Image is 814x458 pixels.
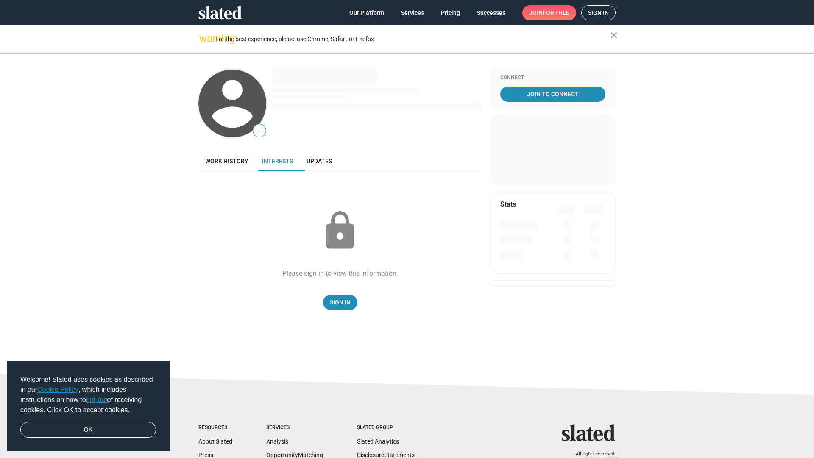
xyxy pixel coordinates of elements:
div: Connect [500,75,605,81]
span: Our Platform [349,5,384,20]
span: Interests [262,158,293,165]
span: Services [401,5,424,20]
div: Slated Group [357,424,415,431]
span: — [253,126,266,137]
a: opt-out [86,396,107,403]
a: Sign In [323,295,357,310]
div: Please sign in to view this information. [282,269,398,278]
span: Sign in [588,6,609,20]
span: Updates [307,158,332,165]
mat-icon: warning [199,34,209,44]
span: Join [529,5,569,20]
div: Services [266,424,323,431]
div: Resources [198,424,232,431]
span: Work history [205,158,248,165]
a: Updates [300,151,339,171]
a: Pricing [434,5,467,20]
div: cookieconsent [7,361,170,452]
span: for free [543,5,569,20]
a: dismiss cookie message [20,422,156,438]
a: Sign in [581,5,616,20]
a: Our Platform [343,5,391,20]
div: For the best experience, please use Chrome, Safari, or Firefox. [215,34,610,45]
a: Join To Connect [500,87,605,102]
a: Cookie Policy [37,386,78,393]
span: Successes [477,5,505,20]
a: Slated Analytics [357,438,399,445]
a: About Slated [198,438,232,445]
a: Services [394,5,431,20]
span: Pricing [441,5,460,20]
a: Joinfor free [522,5,576,20]
mat-icon: close [609,30,619,40]
a: Analysis [266,438,288,445]
span: Welcome! Slated uses cookies as described in our , which includes instructions on how to of recei... [20,374,156,415]
mat-card-title: Stats [500,200,516,209]
mat-icon: lock [319,209,361,252]
span: Sign In [330,295,351,310]
a: Successes [470,5,512,20]
span: Join To Connect [502,87,604,102]
a: Work history [198,151,255,171]
a: Interests [255,151,300,171]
